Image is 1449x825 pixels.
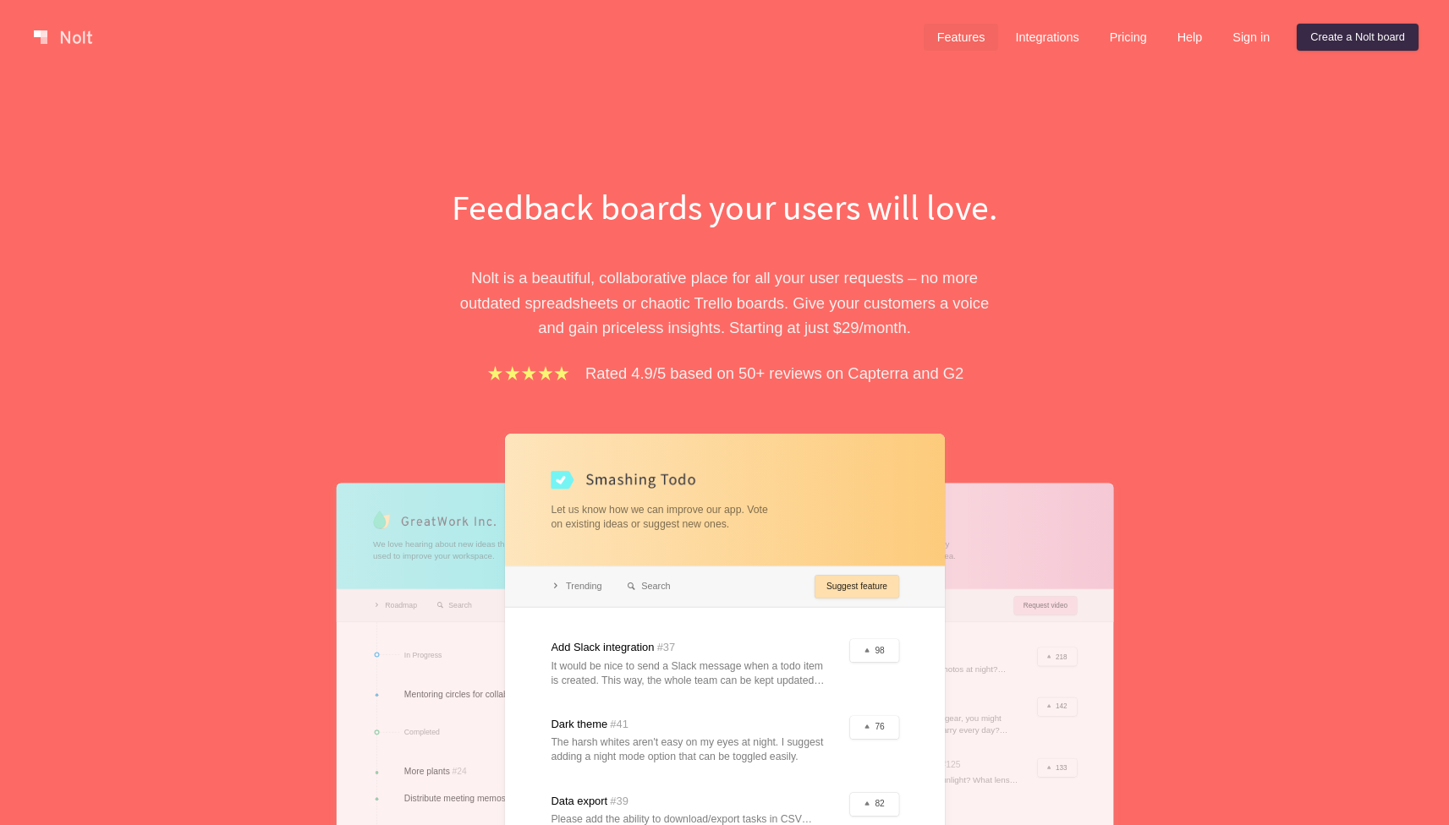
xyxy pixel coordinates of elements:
[1096,24,1161,51] a: Pricing
[1297,24,1419,51] a: Create a Nolt board
[433,183,1017,232] h1: Feedback boards your users will love.
[1219,24,1283,51] a: Sign in
[1164,24,1216,51] a: Help
[486,363,572,383] img: stars.b067e34983.png
[924,24,999,51] a: Features
[433,265,1017,340] p: Nolt is a beautiful, collaborative place for all your user requests – no more outdated spreadshee...
[1002,24,1092,51] a: Integrations
[585,361,963,385] p: Rated 4.9/5 based on 50+ reviews on Capterra and G2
